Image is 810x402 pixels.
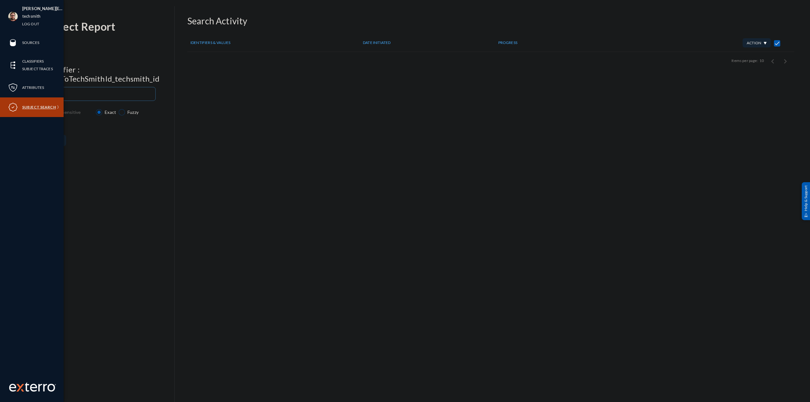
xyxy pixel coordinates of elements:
span: Fuzzy [125,109,139,115]
img: 4ef91cf57f1b271062fbd3b442c6b465 [8,12,18,21]
a: Subject Traces [22,65,53,72]
a: Attributes [22,84,44,91]
th: IDENTIFIERS & VALUES [187,34,360,52]
li: [PERSON_NAME][EMAIL_ADDRESS][DOMAIN_NAME] [22,5,64,13]
button: Next page [779,54,792,67]
button: Previous page [766,54,779,67]
h4: Identifier : EmailToTechSmithId_techsmith_id [42,65,174,83]
div: 10 [759,58,764,64]
img: icon-compliance.svg [8,102,18,112]
a: techsmith [22,13,40,20]
h3: test [42,39,174,50]
a: Classifiers [22,58,44,65]
img: icon-elements.svg [8,60,18,70]
a: Subject Search [22,103,56,111]
img: help_support.svg [804,213,808,217]
a: Log out [22,20,39,28]
a: Sources [22,39,39,46]
div: Subject Report [42,20,174,33]
img: icon-sources.svg [8,38,18,47]
th: PROGRESS [490,34,608,52]
div: Items per page: [732,58,758,64]
th: DATE INITIATED [360,34,490,52]
span: Case Sensitive [51,108,81,117]
img: exterro-logo.svg [16,384,24,392]
h3: Search Activity [187,16,794,27]
img: exterro-work-mark.svg [9,382,56,392]
img: icon-policies.svg [8,83,18,92]
span: Exact [102,109,116,115]
div: Help & Support [802,182,810,220]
